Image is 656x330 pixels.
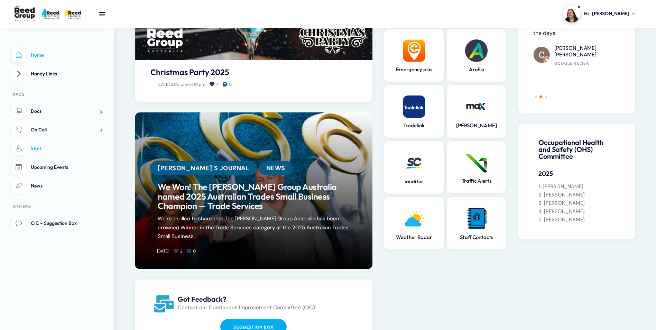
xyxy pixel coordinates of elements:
a: AroFlo [450,66,502,73]
a: Traffic Alerts [450,177,502,184]
img: Lara A [620,36,637,53]
span: Go to slide 2 [539,95,542,98]
a: Emergency plus [388,66,440,73]
span: Hi, [584,10,590,17]
a: Christmas Party 2025 [150,67,357,77]
a: We Won! The [PERSON_NAME] Group Australia named 2025 Australian Trades Small Business Champion — ... [158,182,350,211]
a: 2 [174,248,187,254]
a: [PERSON_NAME] [450,122,502,129]
img: Profile picture of Carmen Montalto [563,5,580,22]
a: Weather Radar [388,234,440,241]
span: [PERSON_NAME] [592,10,629,17]
span: Suggestion box [234,324,274,330]
span: [DATE] 2:00 pm [157,82,187,87]
span: 0 [193,248,196,254]
span: Go to slide 3 [545,96,547,98]
span: Got Feedback? [178,295,226,303]
span: Go to slide 1 [535,96,537,98]
span: 5:00 pm [189,82,205,87]
span: 4 [216,82,219,87]
a: [DATE] [157,248,169,254]
span: 0 [229,82,232,87]
a: [PERSON_NAME]'s Journal [150,161,257,175]
a: [DATE] 2:00 pm-5:00 pm [157,82,205,87]
img: Chao Ping Huang [533,47,550,63]
a: iauditor [388,178,440,185]
a: 0 [187,248,200,254]
a: Staff Contacts [450,234,502,241]
a: Tradelink [388,122,440,129]
div: Google Review [554,61,598,66]
h4: Occupational Health and Safety (OHS) Committee [538,139,615,160]
p: Contact our Continuous Improvement Committee (CIC): [178,303,352,312]
a: 0 [223,81,236,88]
p: 1. [PERSON_NAME] 2. [PERSON_NAME] 3. [PERSON_NAME] 4. [PERSON_NAME] 5. [PERSON_NAME] [538,182,615,224]
h5: 2025 [538,169,615,178]
a: News [259,161,293,175]
a: Profile picture of Carmen MontaltoHi,[PERSON_NAME] [563,5,635,22]
h4: [PERSON_NAME] [PERSON_NAME] [554,45,598,58]
a: 4 [210,81,223,88]
span: 2 [180,248,183,254]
